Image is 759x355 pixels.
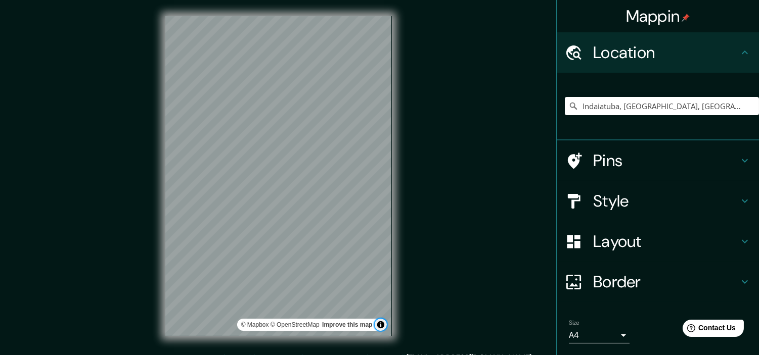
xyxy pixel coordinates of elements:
[375,319,387,331] button: Toggle attribution
[557,140,759,181] div: Pins
[593,150,739,171] h4: Pins
[271,321,320,328] a: OpenStreetMap
[557,221,759,262] div: Layout
[593,42,739,63] h4: Location
[626,6,690,26] h4: Mappin
[557,181,759,221] div: Style
[593,272,739,292] h4: Border
[593,231,739,251] h4: Layout
[565,97,759,115] input: Pick your city or area
[322,321,372,328] a: Map feedback
[569,327,630,343] div: A4
[682,14,690,22] img: pin-icon.png
[593,191,739,211] h4: Style
[669,316,748,344] iframe: Help widget launcher
[165,16,392,336] canvas: Map
[557,32,759,73] div: Location
[569,319,579,327] label: Size
[557,262,759,302] div: Border
[241,321,269,328] a: Mapbox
